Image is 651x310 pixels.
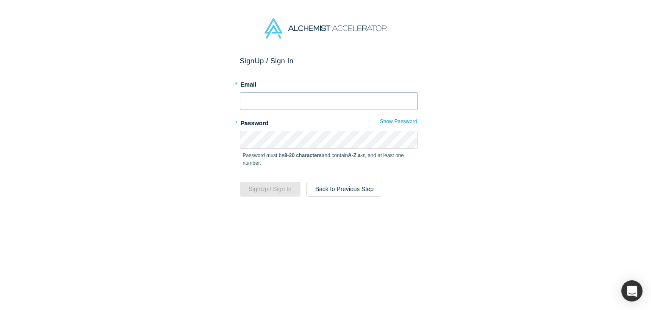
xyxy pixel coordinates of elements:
[348,152,356,158] strong: A-Z
[358,152,365,158] strong: a-z
[379,116,417,127] button: Show Password
[284,152,322,158] strong: 8-20 characters
[243,152,415,167] p: Password must be and contain , , and at least one number.
[240,56,418,65] h2: Sign Up / Sign In
[264,18,387,39] img: Alchemist Accelerator Logo
[240,182,300,197] button: SignUp / Sign In
[240,77,418,89] label: Email
[306,182,383,197] button: Back to Previous Step
[240,116,418,128] label: Password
